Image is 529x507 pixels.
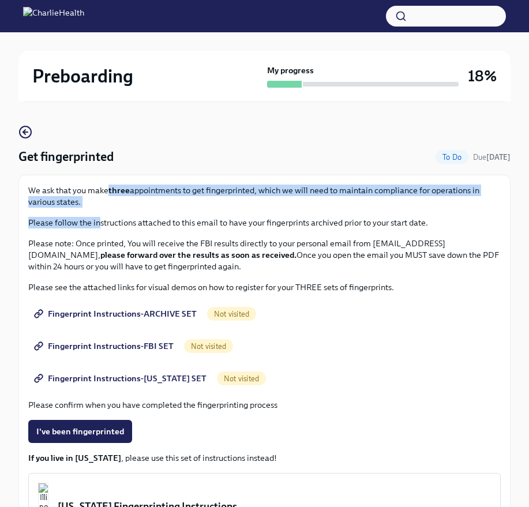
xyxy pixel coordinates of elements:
[436,153,468,162] span: To Do
[267,65,314,76] strong: My progress
[473,153,511,162] span: Due
[36,308,197,320] span: Fingerprint Instructions-ARCHIVE SET
[23,7,84,25] img: CharlieHealth
[28,420,132,443] button: I've been fingerprinted
[36,373,207,384] span: Fingerprint Instructions-[US_STATE] SET
[473,152,511,163] span: September 17th, 2025 09:00
[217,374,266,383] span: Not visited
[28,185,501,208] p: We ask that you make appointments to get fingerprinted, which we will need to maintain compliance...
[100,250,297,260] strong: please forward over the results as soon as received.
[28,399,501,411] p: Please confirm when you have completed the fingerprinting process
[28,217,501,228] p: Please follow the instructions attached to this email to have your fingerprints archived prior to...
[28,302,205,325] a: Fingerprint Instructions-ARCHIVE SET
[207,310,256,318] span: Not visited
[28,452,501,464] p: , please use this set of instructions instead!
[28,335,182,358] a: Fingerprint Instructions-FBI SET
[486,153,511,162] strong: [DATE]
[468,66,497,87] h3: 18%
[32,65,133,88] h2: Preboarding
[184,342,233,351] span: Not visited
[36,426,124,437] span: I've been fingerprinted
[36,340,174,352] span: Fingerprint Instructions-FBI SET
[108,185,130,196] strong: three
[28,238,501,272] p: Please note: Once printed, You will receive the FBI results directly to your personal email from ...
[28,453,121,463] strong: If you live in [US_STATE]
[28,281,501,293] p: Please see the attached links for visual demos on how to register for your THREE sets of fingerpr...
[28,367,215,390] a: Fingerprint Instructions-[US_STATE] SET
[18,148,114,166] h4: Get fingerprinted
